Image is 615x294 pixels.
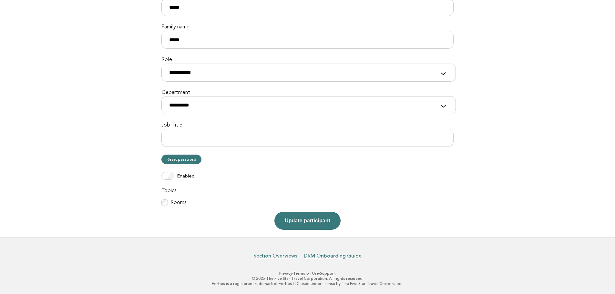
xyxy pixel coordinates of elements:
label: Family name [161,24,454,31]
label: Department [161,89,454,96]
label: Role [161,56,454,63]
label: Topics [161,188,454,194]
button: Update participant [274,212,340,230]
a: Privacy [279,271,292,276]
a: Support [320,271,336,276]
label: Rooms [170,199,186,206]
a: Terms of Use [293,271,319,276]
label: Enabled [177,173,195,180]
p: © 2025 The Five Star Travel Corporation. All rights reserved. [110,276,505,281]
a: DRM Onboarding Guide [304,253,362,259]
p: Forbes is a registered trademark of Forbes LLC used under license by The Five Star Travel Corpora... [110,281,505,286]
label: Job Title [161,122,454,129]
p: · · [110,271,505,276]
a: Reset password [161,155,201,164]
a: Section Overviews [253,253,297,259]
